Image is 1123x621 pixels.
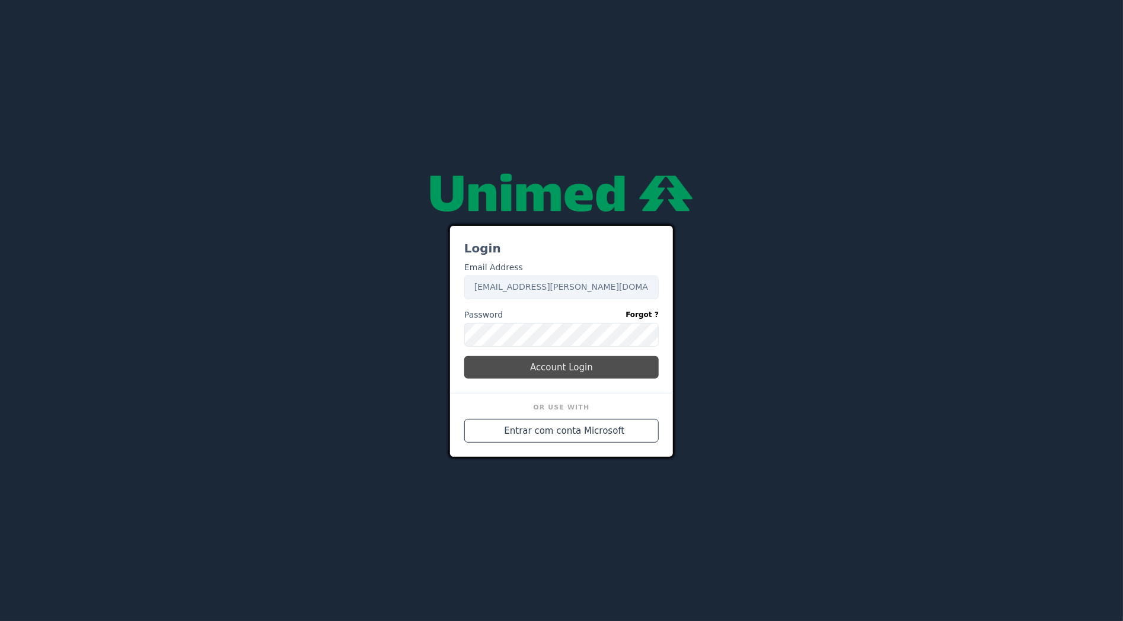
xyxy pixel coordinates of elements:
[626,309,659,321] a: Forgot ?
[464,419,659,443] button: Entrar com conta Microsoft
[464,356,659,379] button: Account Login
[464,240,659,257] h3: Login
[464,276,659,299] input: Enter your email
[505,424,625,438] span: Entrar com conta Microsoft
[464,403,659,414] h6: Or Use With
[430,174,693,212] img: null
[464,309,659,321] label: Password
[464,261,523,274] label: Email Address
